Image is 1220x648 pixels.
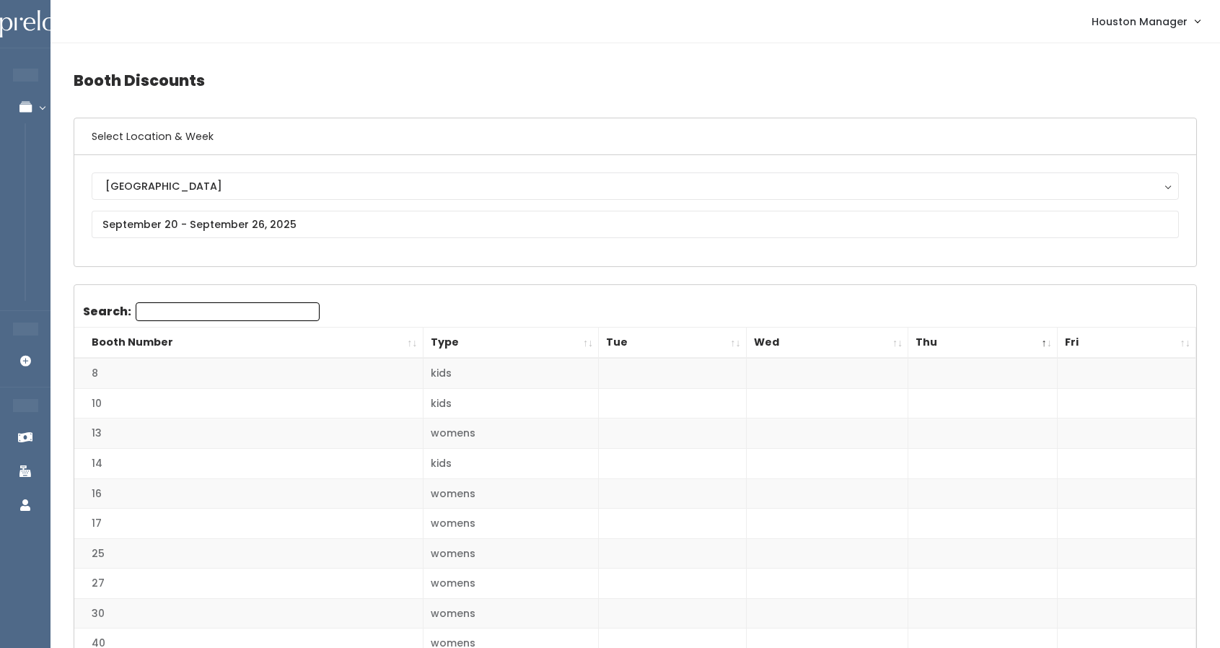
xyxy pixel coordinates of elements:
[423,419,599,449] td: womens
[423,509,599,539] td: womens
[74,598,423,629] td: 30
[423,449,599,479] td: kids
[1077,6,1214,37] a: Houston Manager
[74,118,1196,155] h6: Select Location & Week
[423,569,599,599] td: womens
[1092,14,1188,30] span: Houston Manager
[74,478,423,509] td: 16
[83,302,320,321] label: Search:
[74,509,423,539] td: 17
[92,211,1179,238] input: September 20 - September 26, 2025
[74,419,423,449] td: 13
[1057,328,1195,359] th: Fri: activate to sort column ascending
[74,388,423,419] td: 10
[74,358,423,388] td: 8
[599,328,746,359] th: Tue: activate to sort column ascending
[908,328,1058,359] th: Thu: activate to sort column descending
[423,598,599,629] td: womens
[74,61,1197,100] h4: Booth Discounts
[423,478,599,509] td: womens
[74,569,423,599] td: 27
[105,178,1165,194] div: [GEOGRAPHIC_DATA]
[92,172,1179,200] button: [GEOGRAPHIC_DATA]
[423,388,599,419] td: kids
[136,302,320,321] input: Search:
[423,538,599,569] td: womens
[74,328,423,359] th: Booth Number: activate to sort column ascending
[423,328,599,359] th: Type: activate to sort column ascending
[74,538,423,569] td: 25
[423,358,599,388] td: kids
[74,449,423,479] td: 14
[746,328,908,359] th: Wed: activate to sort column ascending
